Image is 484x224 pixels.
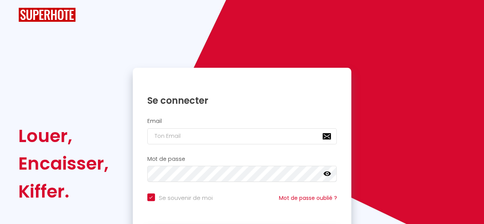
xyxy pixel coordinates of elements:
div: Kiffer. [18,178,109,205]
div: Encaisser, [18,150,109,177]
img: SuperHote logo [18,8,76,22]
button: Ouvrir le widget de chat LiveChat [6,3,29,26]
div: Louer, [18,122,109,150]
h1: Se connecter [147,95,337,106]
input: Ton Email [147,128,337,144]
h2: Email [147,118,337,124]
h2: Mot de passe [147,156,337,162]
a: Mot de passe oublié ? [279,194,337,202]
